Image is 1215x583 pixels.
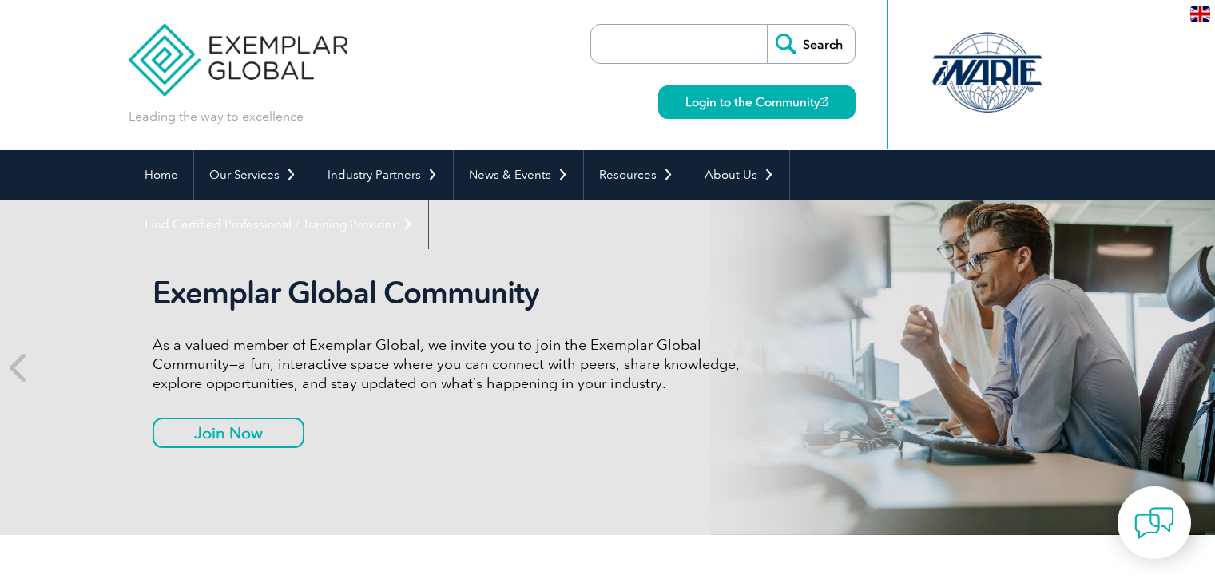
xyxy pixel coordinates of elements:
img: en [1190,6,1210,22]
a: Join Now [153,418,304,448]
a: Home [129,150,193,200]
a: Login to the Community [658,85,856,119]
img: contact-chat.png [1134,503,1174,543]
p: As a valued member of Exemplar Global, we invite you to join the Exemplar Global Community—a fun,... [153,335,752,393]
img: open_square.png [820,97,828,106]
a: Resources [584,150,689,200]
a: News & Events [454,150,583,200]
input: Search [767,25,855,63]
a: Our Services [194,150,312,200]
a: About Us [689,150,789,200]
p: Leading the way to excellence [129,108,304,125]
a: Find Certified Professional / Training Provider [129,200,428,249]
a: Industry Partners [312,150,453,200]
h2: Exemplar Global Community [153,275,752,311]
